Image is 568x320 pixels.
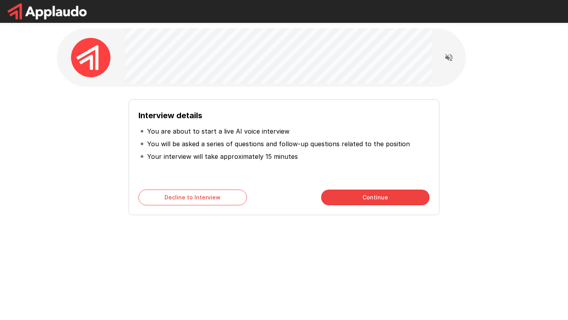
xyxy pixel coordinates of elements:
[147,127,290,136] p: You are about to start a live AI voice interview
[321,190,430,205] button: Continue
[138,190,247,205] button: Decline to Interview
[147,152,298,161] p: Your interview will take approximately 15 minutes
[138,111,202,120] b: Interview details
[441,50,457,65] button: Read questions aloud
[147,139,410,149] p: You will be asked a series of questions and follow-up questions related to the position
[71,38,110,77] img: applaudo_avatar.png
